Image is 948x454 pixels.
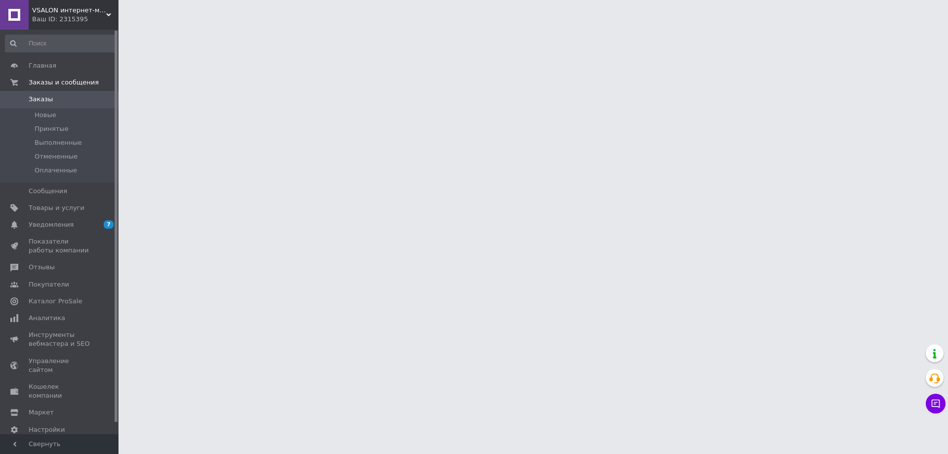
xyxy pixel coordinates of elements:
span: Оплаченные [35,166,77,175]
span: Уведомления [29,220,74,229]
div: Ваш ID: 2315395 [32,15,118,24]
span: Настройки [29,425,65,434]
span: Отзывы [29,263,55,272]
span: VSALON интернет-магазин [32,6,106,15]
span: Маркет [29,408,54,417]
span: Заказы и сообщения [29,78,99,87]
span: Выполненные [35,138,82,147]
span: Каталог ProSale [29,297,82,306]
span: Кошелек компании [29,382,91,400]
span: Главная [29,61,56,70]
span: Управление сайтом [29,357,91,374]
span: Инструменты вебмастера и SEO [29,330,91,348]
span: Покупатели [29,280,69,289]
input: Поиск [5,35,117,52]
span: Товары и услуги [29,204,84,212]
span: 7 [104,220,114,229]
span: Сообщения [29,187,67,196]
span: Отмененные [35,152,78,161]
span: Заказы [29,95,53,104]
span: Аналитика [29,314,65,323]
span: Новые [35,111,56,120]
span: Показатели работы компании [29,237,91,255]
span: Принятые [35,124,69,133]
button: Чат с покупателем [926,394,946,413]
